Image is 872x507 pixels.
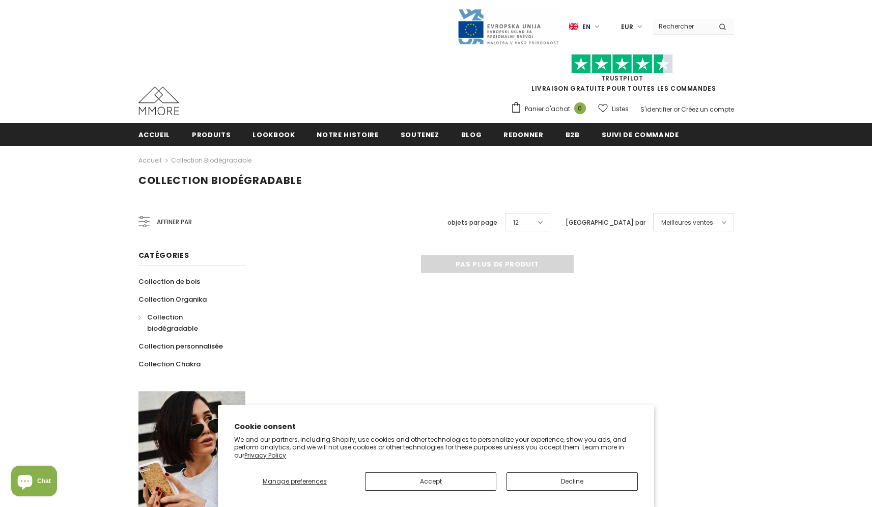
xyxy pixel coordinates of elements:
[138,295,207,304] span: Collection Organika
[566,218,645,228] label: [GEOGRAPHIC_DATA] par
[138,87,179,115] img: Cas MMORE
[234,472,355,491] button: Manage preferences
[461,123,482,146] a: Blog
[138,290,207,308] a: Collection Organika
[661,218,713,228] span: Meilleures ventes
[513,218,519,228] span: 12
[569,22,578,31] img: i-lang-1.png
[157,217,192,228] span: Affiner par
[601,74,643,83] a: TrustPilot
[602,130,679,140] span: Suivi de commande
[673,105,680,114] span: or
[582,22,590,32] span: en
[457,8,559,45] img: Javni Razpis
[525,104,570,114] span: Panier d'achat
[457,22,559,31] a: Javni Razpis
[252,130,295,140] span: Lookbook
[503,123,543,146] a: Redonner
[511,101,591,117] a: Panier d'achat 0
[612,104,629,114] span: Listes
[401,123,439,146] a: soutenez
[192,123,231,146] a: Produits
[503,130,543,140] span: Redonner
[621,22,633,32] span: EUR
[566,130,580,140] span: B2B
[461,130,482,140] span: Blog
[566,123,580,146] a: B2B
[138,308,234,337] a: Collection biodégradable
[602,123,679,146] a: Suivi de commande
[138,250,189,260] span: Catégories
[138,277,200,286] span: Collection de bois
[138,273,200,290] a: Collection de bois
[598,100,629,118] a: Listes
[317,130,378,140] span: Notre histoire
[138,154,161,167] a: Accueil
[263,477,327,486] span: Manage preferences
[640,105,672,114] a: S'identifier
[138,123,171,146] a: Accueil
[138,337,223,355] a: Collection personnalisée
[234,421,638,432] h2: Cookie consent
[8,466,60,499] inbox-online-store-chat: Shopify online store chat
[653,19,711,34] input: Search Site
[447,218,497,228] label: objets par page
[147,312,198,333] span: Collection biodégradable
[244,451,286,460] a: Privacy Policy
[317,123,378,146] a: Notre histoire
[138,355,201,373] a: Collection Chakra
[571,54,673,74] img: Faites confiance aux étoiles pilotes
[192,130,231,140] span: Produits
[138,341,223,351] span: Collection personnalisée
[138,130,171,140] span: Accueil
[507,472,638,491] button: Decline
[138,359,201,369] span: Collection Chakra
[401,130,439,140] span: soutenez
[365,472,496,491] button: Accept
[234,436,638,460] p: We and our partners, including Shopify, use cookies and other technologies to personalize your ex...
[511,59,734,93] span: LIVRAISON GRATUITE POUR TOUTES LES COMMANDES
[574,102,586,114] span: 0
[681,105,734,114] a: Créez un compte
[171,156,251,165] a: Collection biodégradable
[138,173,302,188] span: Collection biodégradable
[252,123,295,146] a: Lookbook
